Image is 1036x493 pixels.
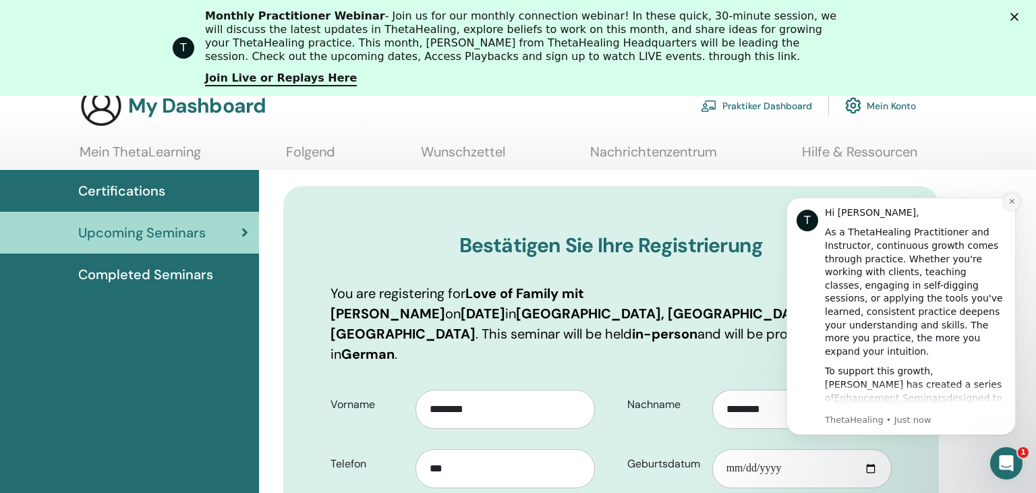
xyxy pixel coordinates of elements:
[1010,12,1024,20] div: Close
[78,181,165,201] span: Certifications
[59,237,239,249] p: Message from ThetaHealing, sent Just now
[80,144,201,170] a: Mein ThetaLearning
[320,392,415,417] label: Vorname
[632,325,697,343] b: in-person
[330,233,892,258] h3: Bestätigen Sie Ihre Registrierung
[173,37,194,59] div: Profile image for ThetaHealing
[1018,447,1029,458] span: 1
[59,187,239,333] div: To support this growth, [PERSON_NAME] has created a series of designed to help you refine your kn...
[286,144,335,170] a: Folgend
[766,177,1036,457] iframe: Intercom notifications message
[990,447,1023,480] iframe: Intercom live chat
[341,345,395,363] b: German
[421,144,505,170] a: Wunschzettel
[701,90,812,120] a: Praktiker Dashboard
[205,71,357,86] a: Join Live or Replays Here
[845,94,861,117] img: cog.svg
[701,100,717,112] img: chalkboard-teacher.svg
[80,84,123,127] img: generic-user-icon.jpg
[461,305,505,322] b: [DATE]
[128,94,266,118] h3: My Dashboard
[590,144,717,170] a: Nachrichtenzentrum
[330,305,816,343] b: [GEOGRAPHIC_DATA], [GEOGRAPHIC_DATA], [GEOGRAPHIC_DATA]
[78,264,213,285] span: Completed Seminars
[205,9,385,22] b: Monthly Practitioner Webinar
[237,16,254,33] button: Dismiss notification
[617,451,712,477] label: Geburtsdatum
[68,215,181,226] a: Enhancement Seminars
[802,144,917,170] a: Hilfe & Ressourcen
[205,9,842,63] div: - Join us for our monthly connection webinar! In these quick, 30-minute session, we will discuss ...
[330,283,892,364] p: You are registering for on in . This seminar will be held and will be provided in .
[320,451,415,477] label: Telefon
[78,223,206,243] span: Upcoming Seminars
[845,90,916,120] a: Mein Konto
[617,392,712,417] label: Nachname
[330,285,584,322] b: Love of Family mit [PERSON_NAME]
